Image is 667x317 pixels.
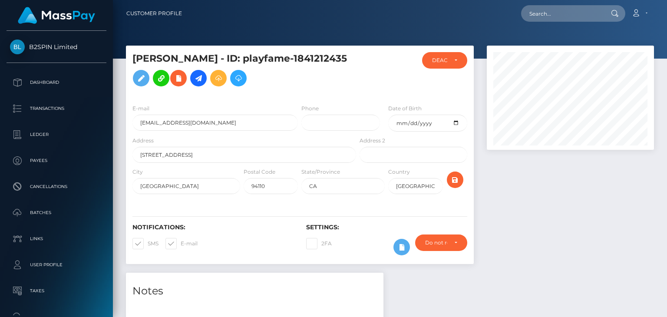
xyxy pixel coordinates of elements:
h5: [PERSON_NAME] - ID: playfame-1841212435 [132,52,351,91]
label: Postal Code [244,168,275,176]
a: Ledger [7,124,106,145]
label: Date of Birth [388,105,422,112]
p: Payees [10,154,103,167]
p: Transactions [10,102,103,115]
label: SMS [132,238,158,249]
label: Address [132,137,154,145]
a: Dashboard [7,72,106,93]
label: E-mail [165,238,198,249]
p: Taxes [10,284,103,297]
a: Links [7,228,106,250]
a: Payees [7,150,106,172]
img: MassPay Logo [18,7,95,24]
label: Address 2 [360,137,385,145]
h6: Notifications: [132,224,293,231]
p: Batches [10,206,103,219]
a: Taxes [7,280,106,302]
input: Search... [521,5,603,22]
h6: Settings: [306,224,467,231]
a: Initiate Payout [190,70,207,86]
p: User Profile [10,258,103,271]
label: Country [388,168,410,176]
button: DEACTIVE [422,52,467,69]
a: User Profile [7,254,106,276]
div: Do not require [425,239,447,246]
h4: Notes [132,284,377,299]
label: State/Province [301,168,340,176]
button: Do not require [415,234,467,251]
a: Cancellations [7,176,106,198]
a: Customer Profile [126,4,182,23]
p: Dashboard [10,76,103,89]
label: 2FA [306,238,332,249]
span: B2SPIN Limited [7,43,106,51]
label: E-mail [132,105,149,112]
label: Phone [301,105,319,112]
a: Transactions [7,98,106,119]
img: B2SPIN Limited [10,40,25,54]
p: Cancellations [10,180,103,193]
p: Links [10,232,103,245]
a: Batches [7,202,106,224]
p: Ledger [10,128,103,141]
div: DEACTIVE [432,57,447,64]
label: City [132,168,143,176]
